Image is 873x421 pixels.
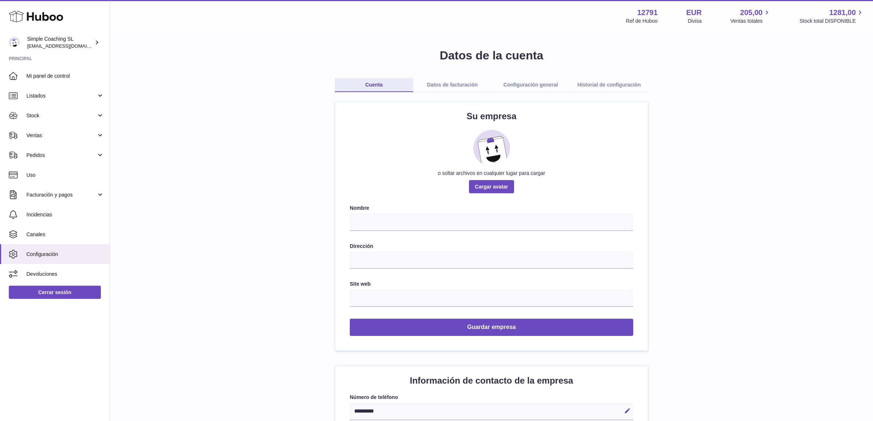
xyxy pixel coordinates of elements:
div: Divisa [688,18,702,25]
a: 1281,00 Stock total DISPONIBLE [800,8,864,25]
a: Historial de configuración [570,78,648,92]
span: Stock total DISPONIBLE [800,18,864,25]
h2: Su empresa [350,110,633,122]
h2: Información de contacto de la empresa [350,375,633,387]
span: Cargar avatar [469,180,514,193]
span: Listados [26,92,96,99]
img: placeholder_image.svg [473,130,510,166]
span: Canales [26,231,104,238]
label: Site web [350,281,633,288]
span: Uso [26,172,104,179]
span: Mi panel de control [26,73,104,80]
span: Pedidos [26,152,96,159]
label: Número de teléfono [350,394,633,401]
span: Ventas [26,132,96,139]
div: o soltar archivos en cualquier lugar para cargar [350,170,633,177]
h1: Datos de la cuenta [122,48,861,63]
a: Configuración general [492,78,570,92]
a: Datos de facturación [413,78,492,92]
button: Guardar empresa [350,319,633,336]
a: Cuenta [335,78,413,92]
strong: EUR [686,8,702,18]
a: Cerrar sesión [9,286,101,299]
span: Facturación y pagos [26,191,96,198]
span: Devoluciones [26,271,104,278]
a: 205,00 Ventas totales [730,8,771,25]
span: Ventas totales [730,18,771,25]
strong: 12791 [637,8,658,18]
div: Ref de Huboo [626,18,657,25]
span: 1281,00 [829,8,856,18]
span: [EMAIL_ADDRESS][DOMAIN_NAME] [27,43,108,49]
div: Simple Coaching SL [27,36,93,50]
span: 205,00 [740,8,763,18]
span: Incidencias [26,211,104,218]
label: Nombre [350,205,633,212]
span: Configuración [26,251,104,258]
img: internalAdmin-12791@internal.huboo.com [9,37,20,48]
label: Dirección [350,243,633,250]
span: Stock [26,112,96,119]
